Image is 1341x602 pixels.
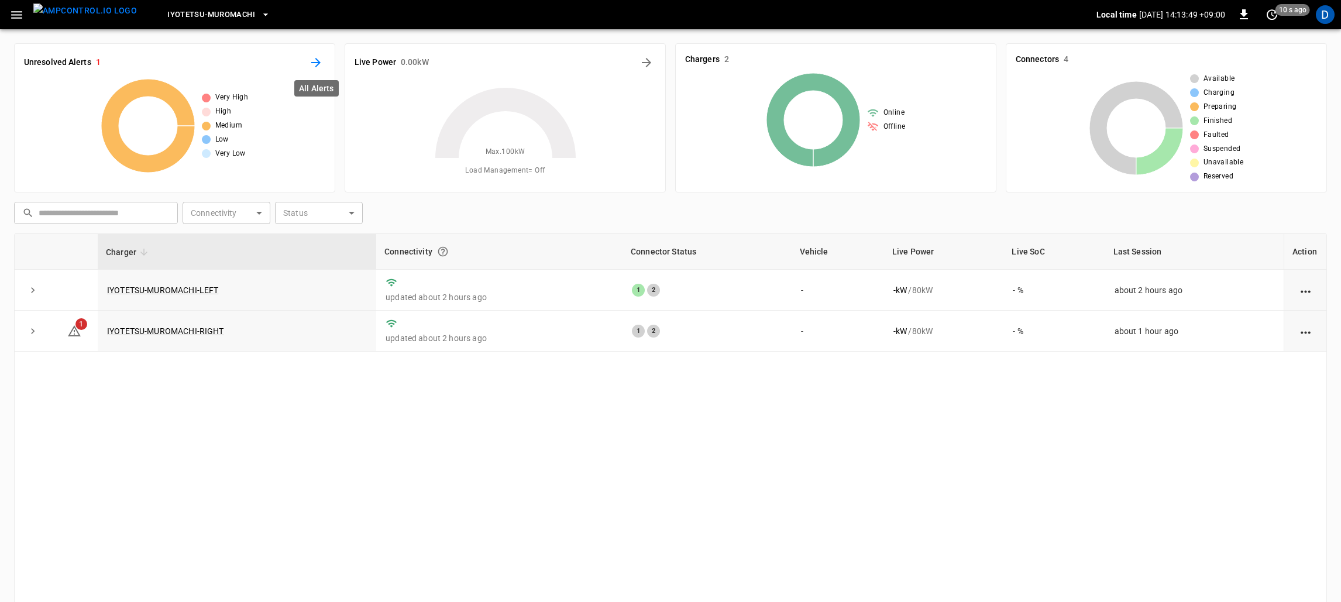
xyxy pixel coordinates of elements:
[384,241,614,262] div: Connectivity
[1204,73,1235,85] span: Available
[623,234,792,270] th: Connector Status
[884,234,1004,270] th: Live Power
[1105,234,1284,270] th: Last Session
[1204,157,1243,168] span: Unavailable
[24,281,42,299] button: expand row
[75,318,87,330] span: 1
[215,92,249,104] span: Very High
[1298,284,1313,296] div: action cell options
[883,107,905,119] span: Online
[893,325,995,337] div: / 80 kW
[1204,87,1235,99] span: Charging
[96,56,101,69] h6: 1
[1105,311,1284,352] td: about 1 hour ago
[33,4,137,18] img: ampcontrol.io logo
[1284,234,1326,270] th: Action
[465,165,545,177] span: Load Management = Off
[1204,129,1229,141] span: Faulted
[792,270,884,311] td: -
[792,311,884,352] td: -
[106,245,152,259] span: Charger
[883,121,906,133] span: Offline
[1105,270,1284,311] td: about 2 hours ago
[163,4,275,26] button: Iyotetsu-Muromachi
[1139,9,1225,20] p: [DATE] 14:13:49 +09:00
[215,120,242,132] span: Medium
[67,325,81,335] a: 1
[1064,53,1068,66] h6: 4
[893,284,907,296] p: - kW
[215,106,232,118] span: High
[215,134,229,146] span: Low
[1003,234,1105,270] th: Live SoC
[1316,5,1335,24] div: profile-icon
[685,53,720,66] h6: Chargers
[724,53,729,66] h6: 2
[24,56,91,69] h6: Unresolved Alerts
[1275,4,1310,16] span: 10 s ago
[632,284,645,297] div: 1
[647,325,660,338] div: 2
[386,332,613,344] p: updated about 2 hours ago
[294,80,339,97] div: All Alerts
[1204,115,1232,127] span: Finished
[1298,325,1313,337] div: action cell options
[1096,9,1137,20] p: Local time
[307,53,325,72] button: All Alerts
[401,56,429,69] h6: 0.00 kW
[24,322,42,340] button: expand row
[167,8,255,22] span: Iyotetsu-Muromachi
[486,146,525,158] span: Max. 100 kW
[1204,143,1241,155] span: Suspended
[1204,171,1233,183] span: Reserved
[632,325,645,338] div: 1
[107,326,224,336] a: IYOTETSU-MUROMACHI-RIGHT
[893,284,995,296] div: / 80 kW
[1263,5,1281,24] button: set refresh interval
[107,285,218,295] a: IYOTETSU-MUROMACHI-LEFT
[1003,270,1105,311] td: - %
[792,234,884,270] th: Vehicle
[893,325,907,337] p: - kW
[432,241,453,262] button: Connection between the charger and our software.
[1003,311,1105,352] td: - %
[386,291,613,303] p: updated about 2 hours ago
[1016,53,1059,66] h6: Connectors
[215,148,246,160] span: Very Low
[637,53,656,72] button: Energy Overview
[355,56,396,69] h6: Live Power
[1204,101,1237,113] span: Preparing
[647,284,660,297] div: 2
